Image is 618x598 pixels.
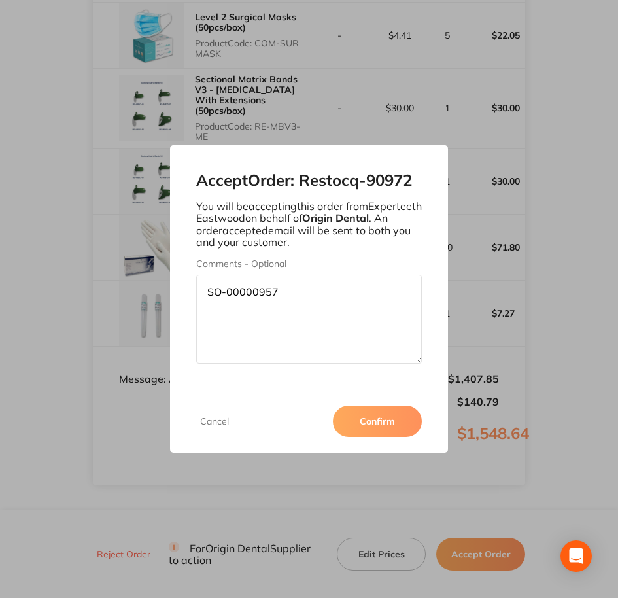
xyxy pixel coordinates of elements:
[196,200,422,249] p: You will be accepting this order from Experteeth Eastwood on behalf of . An order accepted email ...
[196,171,422,190] h2: Accept Order: Restocq- 90972
[196,275,422,364] textarea: SO-00000957
[196,415,233,427] button: Cancel
[560,540,592,572] div: Open Intercom Messenger
[196,258,422,269] label: Comments - Optional
[333,406,422,437] button: Confirm
[302,211,369,224] b: Origin Dental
